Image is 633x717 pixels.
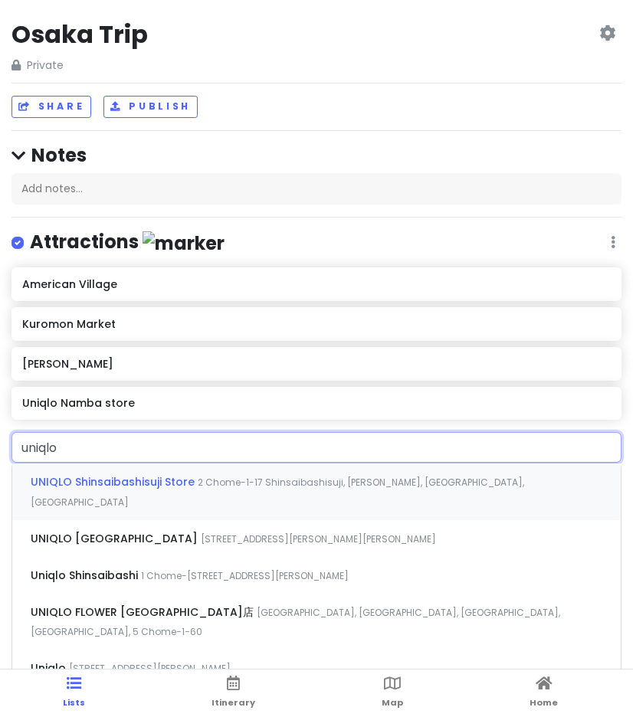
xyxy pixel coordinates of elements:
[143,231,225,255] img: marker
[22,277,610,291] h6: American Village
[31,568,141,583] span: Uniqlo Shinsaibashi
[141,569,349,582] span: 1 Chome-[STREET_ADDRESS][PERSON_NAME]
[64,696,86,709] span: Lists
[530,670,559,717] a: Home
[11,173,622,205] div: Add notes...
[69,662,231,675] span: [STREET_ADDRESS][PERSON_NAME]
[212,670,256,717] a: Itinerary
[103,96,198,118] button: Publish
[11,143,622,167] h4: Notes
[31,660,69,676] span: Uniqlo
[382,670,404,717] a: Map
[22,317,610,331] h6: Kuromon Market
[530,696,559,709] span: Home
[11,432,622,463] input: + Add place or address
[212,696,256,709] span: Itinerary
[31,474,198,489] span: UNIQLO Shinsaibashisuji Store
[11,18,148,51] h2: Osaka Trip
[201,532,436,545] span: [STREET_ADDRESS][PERSON_NAME][PERSON_NAME]
[31,606,560,639] span: [GEOGRAPHIC_DATA], [GEOGRAPHIC_DATA], [GEOGRAPHIC_DATA], [GEOGRAPHIC_DATA], 5 Chome−1−60
[31,531,201,546] span: UNIQLO [GEOGRAPHIC_DATA]
[22,396,610,410] h6: Uniqlo Namba store
[22,357,610,371] h6: [PERSON_NAME]
[31,476,524,509] span: 2 Chome-1-17 Shinsaibashisuji, [PERSON_NAME], [GEOGRAPHIC_DATA], [GEOGRAPHIC_DATA]
[64,670,86,717] a: Lists
[30,230,225,255] h4: Attractions
[11,57,148,74] span: Private
[11,96,91,118] button: Share
[382,696,404,709] span: Map
[31,604,257,620] span: UNIQLO FLOWER [GEOGRAPHIC_DATA]店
